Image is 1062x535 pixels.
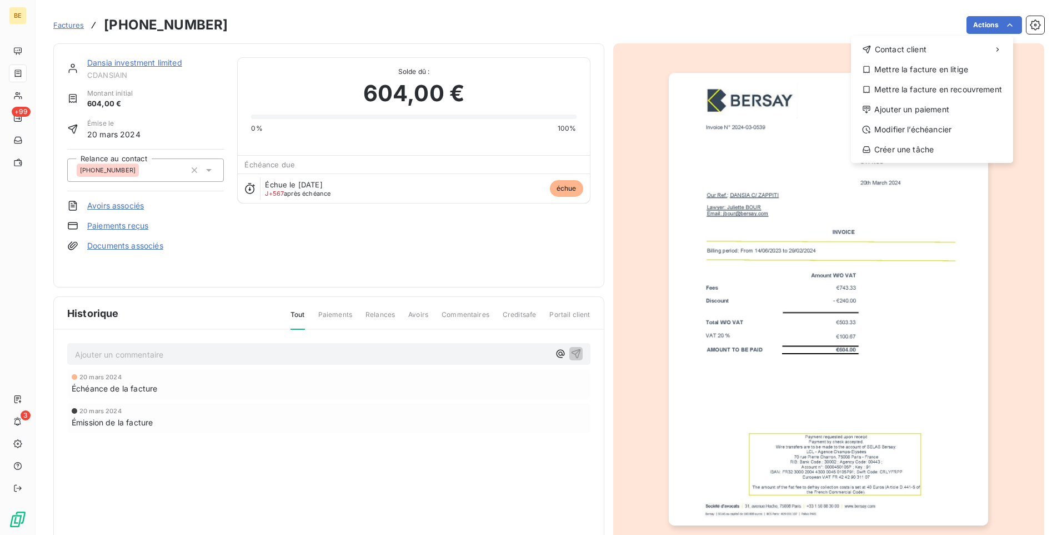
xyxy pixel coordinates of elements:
[855,81,1009,98] div: Mettre la facture en recouvrement
[855,121,1009,138] div: Modifier l’échéancier
[855,101,1009,118] div: Ajouter un paiement
[855,61,1009,78] div: Mettre la facture en litige
[851,36,1013,163] div: Actions
[855,141,1009,158] div: Créer une tâche
[875,44,926,55] span: Contact client
[1024,497,1051,524] iframe: Intercom live chat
